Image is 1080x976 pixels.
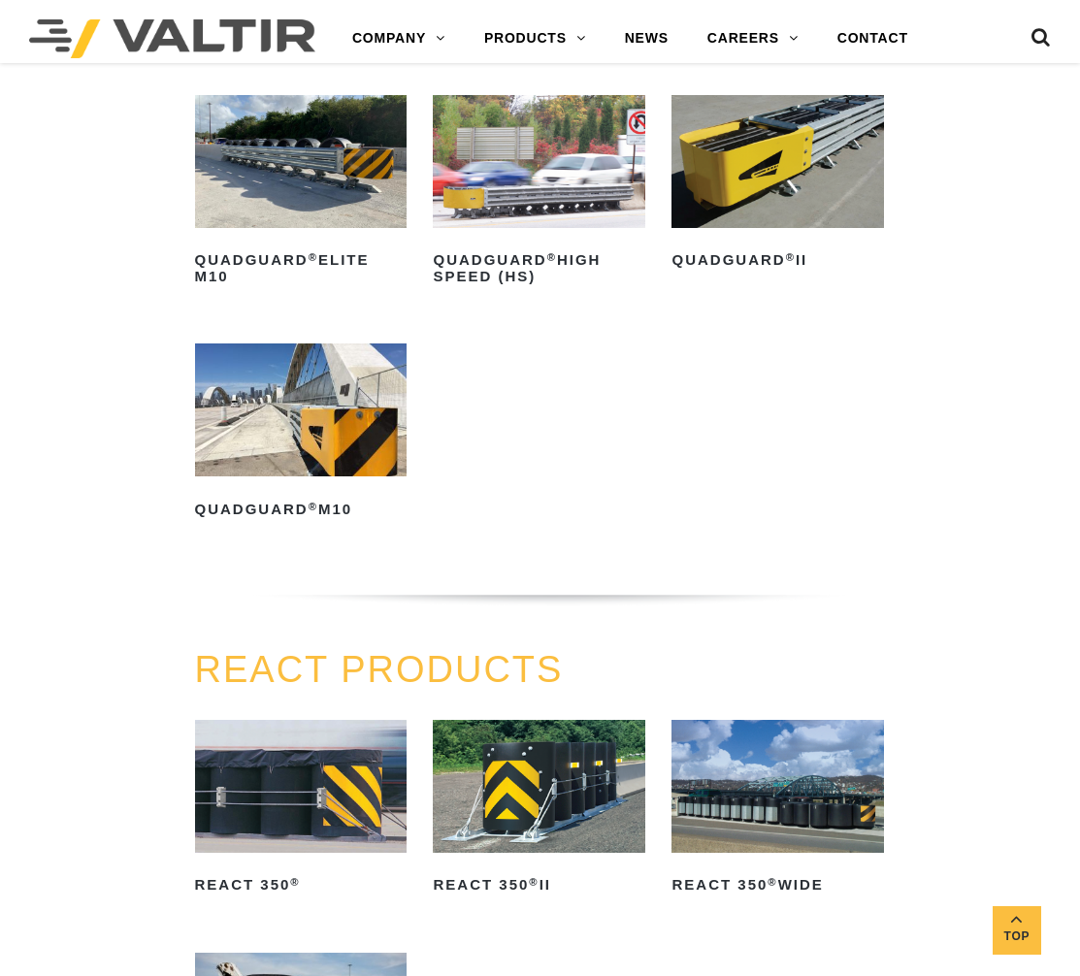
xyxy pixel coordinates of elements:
[195,245,408,292] h2: QuadGuard Elite M10
[309,251,318,263] sup: ®
[195,649,564,690] a: REACT PRODUCTS
[195,870,408,901] h2: REACT 350
[671,720,884,900] a: REACT 350®Wide
[605,19,688,58] a: NEWS
[786,251,796,263] sup: ®
[547,251,557,263] sup: ®
[195,720,408,900] a: REACT 350®
[433,245,645,292] h2: QuadGuard High Speed (HS)
[993,926,1041,948] span: Top
[195,494,408,525] h2: QuadGuard M10
[671,870,884,901] h2: REACT 350 Wide
[768,876,777,888] sup: ®
[433,720,645,900] a: REACT 350®II
[433,95,645,292] a: QuadGuard®High Speed (HS)
[688,19,818,58] a: CAREERS
[29,19,315,58] img: Valtir
[671,95,884,276] a: QuadGuard®II
[818,19,928,58] a: CONTACT
[195,95,408,292] a: QuadGuard®Elite M10
[290,876,300,888] sup: ®
[993,906,1041,955] a: Top
[671,245,884,277] h2: QuadGuard II
[433,870,645,901] h2: REACT 350 II
[333,19,465,58] a: COMPANY
[465,19,605,58] a: PRODUCTS
[195,343,408,524] a: QuadGuard®M10
[529,876,539,888] sup: ®
[309,501,318,512] sup: ®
